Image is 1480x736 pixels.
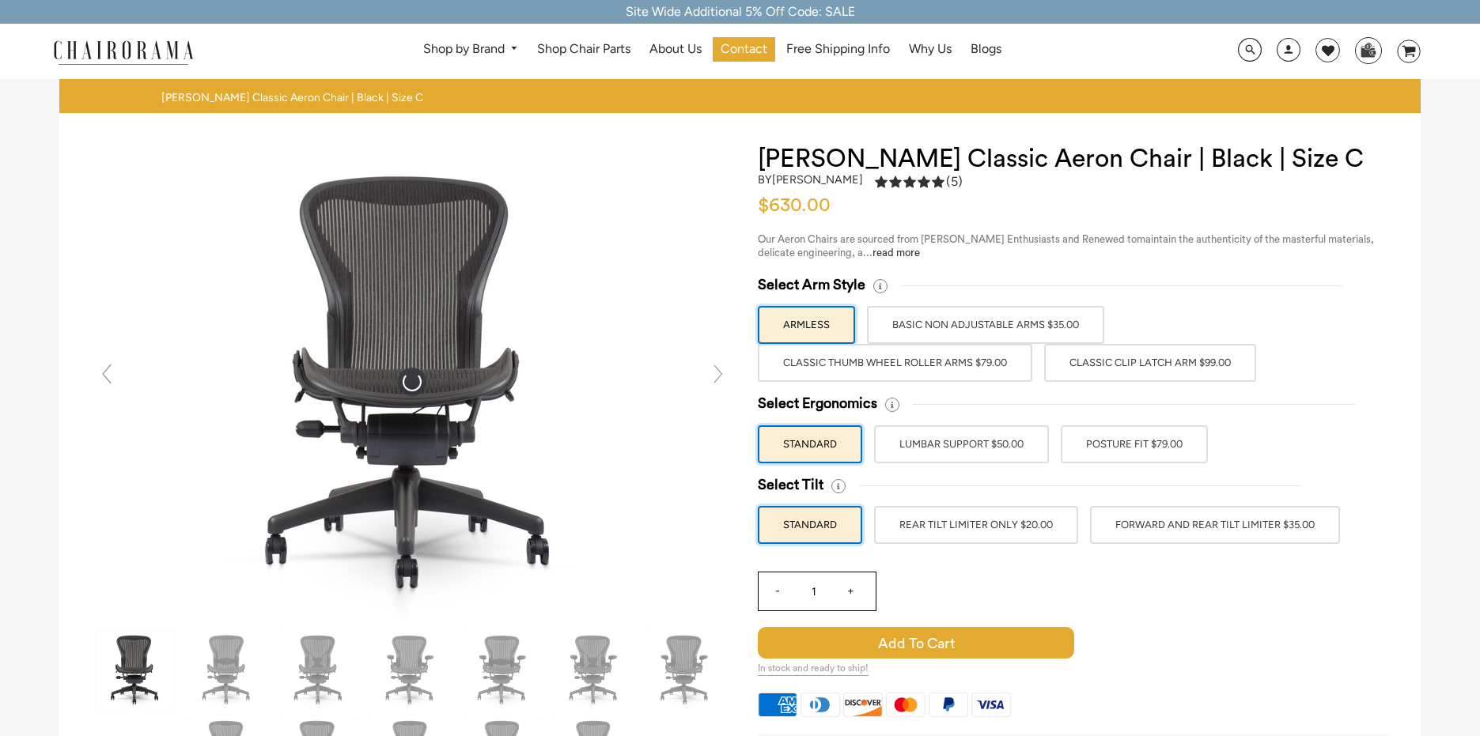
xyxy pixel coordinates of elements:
[758,662,869,676] span: In stock and ready to ship!
[963,37,1009,62] a: Blogs
[1090,506,1340,544] label: FORWARD AND REAR TILT LIMITER $35.00
[529,37,638,62] a: Shop Chair Parts
[831,572,869,610] input: +
[872,247,920,258] a: read more
[463,630,542,709] img: Herman Miller Classic Aeron Chair | Black | Size C - chairorama
[646,630,725,709] img: Herman Miller Classic Aeron Chair | Black | Size C - chairorama
[758,306,855,344] label: ARMLESS
[909,41,952,58] span: Why Us
[96,630,175,709] img: Herman Miller Classic Aeron Chair | Black | Size C - chairorama
[946,174,963,191] span: (5)
[758,476,823,494] span: Select Tilt
[758,196,831,215] span: $630.00
[758,145,1389,173] h1: [PERSON_NAME] Classic Aeron Chair | Black | Size C
[901,37,960,62] a: Why Us
[875,173,963,190] div: 5.0 rating (5 votes)
[786,41,890,58] span: Free Shipping Info
[867,306,1104,344] label: BASIC NON ADJUSTABLE ARMS $35.00
[875,173,963,194] a: 5.0 rating (5 votes)
[971,41,1001,58] span: Blogs
[415,37,527,62] a: Shop by Brand
[44,38,203,66] img: chairorama
[721,41,767,58] span: Contact
[758,506,862,544] label: STANDARD
[1044,344,1256,382] label: Classic Clip Latch Arm $99.00
[758,173,863,187] h2: by
[758,276,865,294] span: Select Arm Style
[874,506,1078,544] label: REAR TILT LIMITER ONLY $20.00
[279,630,358,709] img: Herman Miller Classic Aeron Chair | Black | Size C - chairorama
[758,344,1032,382] label: Classic Thumb Wheel Roller Arms $79.00
[772,172,863,187] a: [PERSON_NAME]
[175,145,649,619] img: Herman Miller Classic Aeron Chair | Black | Size C - chairorama
[187,630,267,709] img: Herman Miller Classic Aeron Chair | Black | Size C - chairorama
[537,41,630,58] span: Shop Chair Parts
[758,627,1074,659] span: Add to Cart
[758,234,1137,244] span: Our Aeron Chairs are sourced from [PERSON_NAME] Enthusiasts and Renewed to
[161,91,423,105] span: [PERSON_NAME] Classic Aeron Chair | Black | Size C
[874,425,1049,463] label: LUMBAR SUPPORT $50.00
[175,373,649,388] a: Herman Miller Classic Aeron Chair | Black | Size C - chairorama
[758,394,877,413] span: Select Ergonomics
[649,41,702,58] span: About Us
[1061,425,1208,463] label: POSTURE FIT $79.00
[758,627,1200,659] button: Add to Cart
[759,572,797,610] input: -
[555,630,634,709] img: Herman Miller Classic Aeron Chair | Black | Size C - chairorama
[371,630,450,709] img: Herman Miller Classic Aeron Chair | Black | Size C - chairorama
[161,91,429,105] nav: breadcrumbs
[758,425,862,463] label: STANDARD
[270,37,1154,66] nav: DesktopNavigation
[1356,38,1380,62] img: WhatsApp_Image_2024-07-12_at_16.23.01.webp
[642,37,710,62] a: About Us
[713,37,775,62] a: Contact
[778,37,898,62] a: Free Shipping Info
